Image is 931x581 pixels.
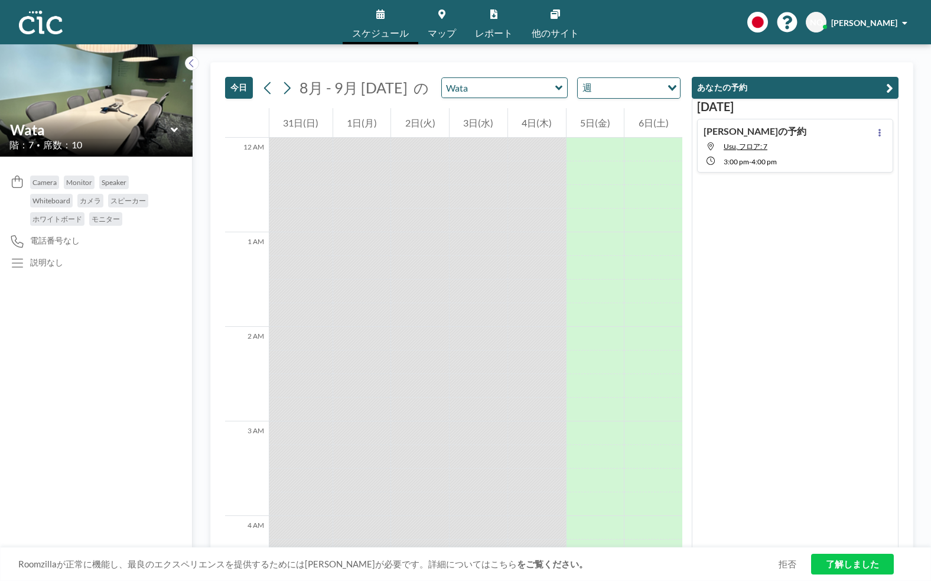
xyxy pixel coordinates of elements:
span: スピーカー [110,196,146,205]
a: 拒否 [779,559,796,570]
input: Search for option [595,80,660,96]
div: 3 AM [225,421,269,516]
span: 4:00 PM [751,157,777,166]
div: 5日(金) [567,108,624,138]
a: 了解しました [811,554,894,574]
div: 2 AM [225,327,269,421]
span: 他のサイト [532,28,579,38]
span: レポート [475,28,513,38]
span: NO [810,17,823,28]
span: Usu, フロア: 7 [724,142,767,151]
span: [PERSON_NAME] [831,18,897,28]
span: • [37,141,40,149]
span: 席数：10 [43,139,82,151]
span: モニター [92,215,120,223]
h3: [DATE] [697,99,893,114]
span: の [414,79,429,97]
button: あなたの予約 [692,77,899,99]
span: - [749,157,751,166]
span: 8月 - 9月 [DATE] [300,79,408,96]
div: 説明なし [30,257,63,268]
span: Roomzillaが正常に機能し、最良のエクスペリエンスを提供するためには[PERSON_NAME]が必要です。詳細についてはこちら [18,559,779,570]
div: 1 AM [225,232,269,327]
input: Wata [442,78,555,98]
span: 階：7 [9,139,34,151]
div: 1日(月) [333,108,391,138]
div: 3日(水) [450,108,507,138]
img: organization-logo [19,11,63,34]
div: 4日(木) [508,108,566,138]
input: Wata [10,121,171,138]
button: 今日 [225,77,253,99]
span: 電話番号なし [30,235,80,246]
span: Whiteboard [32,196,70,205]
span: Monitor [66,178,92,187]
span: ホワイトボード [32,215,82,223]
span: カメラ [80,196,101,205]
span: Speaker [102,178,126,187]
div: 12 AM [225,138,269,232]
div: 31日(日) [269,108,333,138]
span: マップ [428,28,456,38]
span: 週 [580,80,594,96]
span: 3:00 PM [724,157,749,166]
a: をご覧ください。 [517,559,588,569]
div: 2日(火) [391,108,449,138]
span: スケジュール [352,28,409,38]
div: Search for option [578,78,680,98]
span: Camera [32,178,57,187]
div: 6日(土) [624,108,682,138]
h4: [PERSON_NAME]の予約 [704,125,806,137]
